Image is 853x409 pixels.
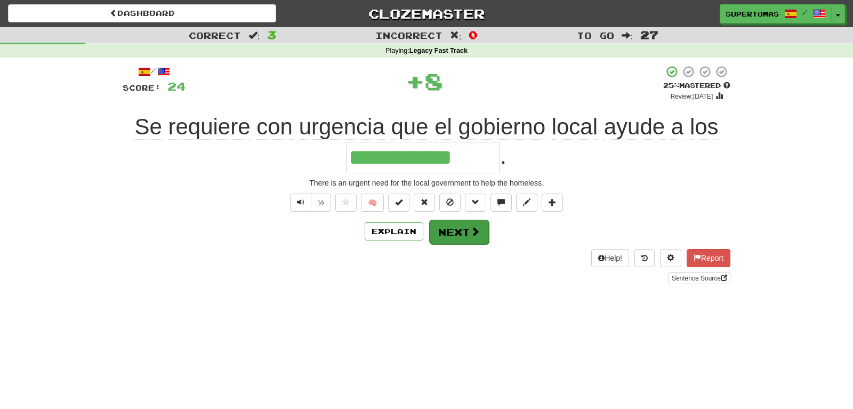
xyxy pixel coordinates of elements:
button: Ignore sentence (alt+i) [439,194,461,212]
span: los [690,114,719,140]
span: . [500,143,506,169]
span: 3 [267,28,276,41]
span: a [671,114,683,140]
button: Report [687,249,730,267]
span: urgencia [299,114,385,140]
span: : [248,31,260,40]
span: requiere [168,114,250,140]
span: : [622,31,633,40]
span: Correct [189,30,241,41]
span: / [802,9,808,16]
button: Help! [591,249,629,267]
span: 24 [167,79,186,93]
button: Add to collection (alt+a) [542,194,563,212]
button: ½ [311,194,331,212]
span: : [450,31,462,40]
button: Set this sentence to 100% Mastered (alt+m) [388,194,409,212]
button: Grammar (alt+g) [465,194,486,212]
button: Play sentence audio (ctl+space) [290,194,311,212]
span: 8 [424,68,443,94]
a: Dashboard [8,4,276,22]
span: Se [134,114,162,140]
div: Text-to-speech controls [288,194,331,212]
button: Discuss sentence (alt+u) [490,194,512,212]
small: Review: [DATE] [671,93,713,100]
span: Incorrect [375,30,442,41]
a: Sentence Source [669,272,730,284]
span: To go [577,30,614,41]
button: Favorite sentence (alt+f) [335,194,357,212]
span: Score: [123,83,161,92]
span: que [391,114,428,140]
span: local [552,114,598,140]
span: ayude [604,114,665,140]
button: Explain [365,222,423,240]
span: 25 % [663,81,679,90]
div: Mastered [663,81,730,91]
span: SuperTomas [726,9,779,19]
div: / [123,65,186,78]
span: 27 [640,28,658,41]
div: There is an urgent need for the local government to help the homeless. [123,178,730,188]
span: 0 [469,28,478,41]
span: gobierno [458,114,545,140]
a: SuperTomas / [720,4,832,23]
strong: Legacy Fast Track [409,47,468,54]
a: Clozemaster [292,4,560,23]
span: el [434,114,452,140]
span: con [256,114,293,140]
button: Reset to 0% Mastered (alt+r) [414,194,435,212]
button: Next [429,220,489,244]
button: Edit sentence (alt+d) [516,194,537,212]
button: Round history (alt+y) [634,249,655,267]
span: + [406,65,424,97]
button: 🧠 [361,194,384,212]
